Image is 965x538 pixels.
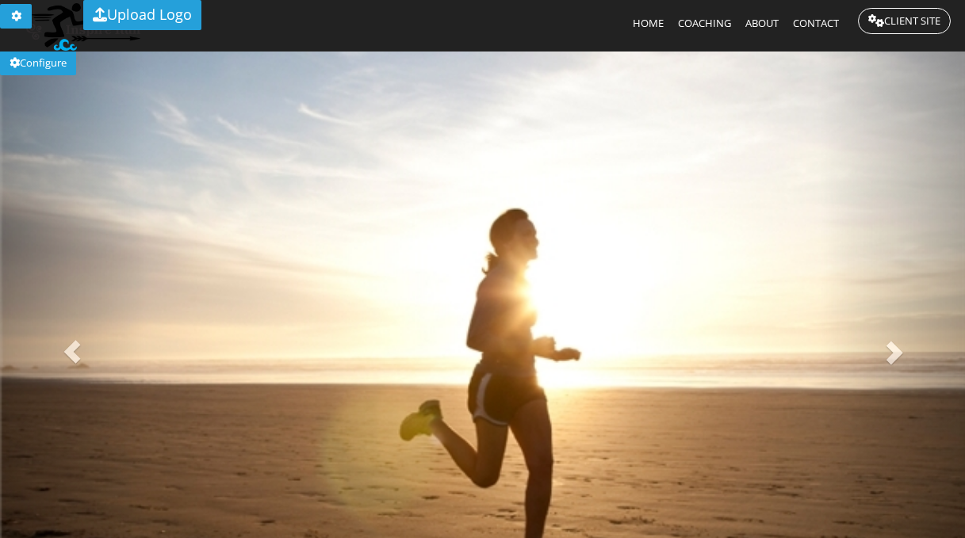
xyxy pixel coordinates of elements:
[858,8,951,34] a: Client site
[678,16,731,30] span: Coaching
[26,3,140,51] img: Inspire Run Logo
[745,16,779,30] span: About
[793,16,839,30] span: Contact
[633,16,664,30] span: Home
